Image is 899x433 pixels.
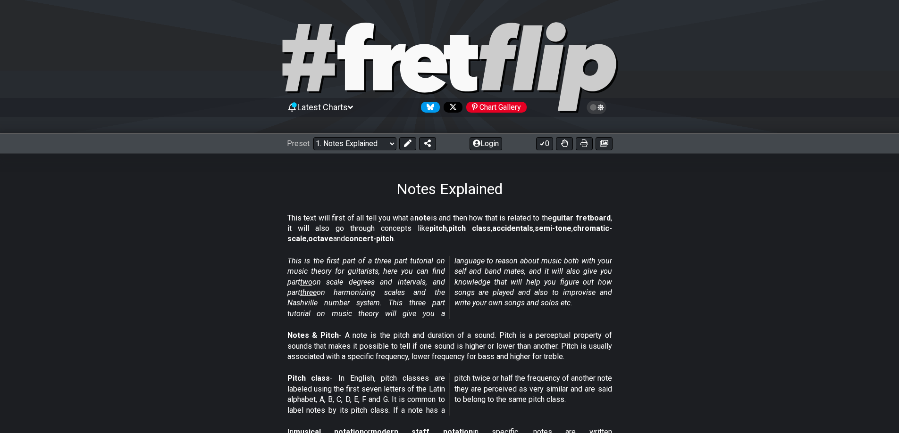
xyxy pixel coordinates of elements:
[345,234,394,243] strong: concert-pitch
[414,213,431,222] strong: note
[300,288,317,297] span: three
[576,137,593,150] button: Print
[552,213,611,222] strong: guitar fretboard
[297,102,348,112] span: Latest Charts
[535,224,571,233] strong: semi-tone
[300,278,312,286] span: two
[591,103,602,112] span: Toggle light / dark theme
[287,331,339,340] strong: Notes & Pitch
[287,374,330,383] strong: Pitch class
[556,137,573,150] button: Toggle Dexterity for all fretkits
[536,137,553,150] button: 0
[448,224,491,233] strong: pitch class
[466,102,527,113] div: Chart Gallery
[287,373,612,416] p: - In English, pitch classes are labeled using the first seven letters of the Latin alphabet, A, B...
[287,256,612,318] em: This is the first part of a three part tutorial on music theory for guitarists, here you can find...
[596,137,613,150] button: Create image
[308,234,333,243] strong: octave
[429,224,447,233] strong: pitch
[470,137,502,150] button: Login
[462,102,527,113] a: #fretflip at Pinterest
[396,180,503,198] h1: Notes Explained
[287,330,612,362] p: - A note is the pitch and duration of a sound. Pitch is a perceptual property of sounds that make...
[399,137,416,150] button: Edit Preset
[417,102,440,113] a: Follow #fretflip at Bluesky
[492,224,533,233] strong: accidentals
[440,102,462,113] a: Follow #fretflip at X
[287,213,612,245] p: This text will first of all tell you what a is and then how that is related to the , it will also...
[313,137,396,150] select: Preset
[419,137,436,150] button: Share Preset
[287,139,310,148] span: Preset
